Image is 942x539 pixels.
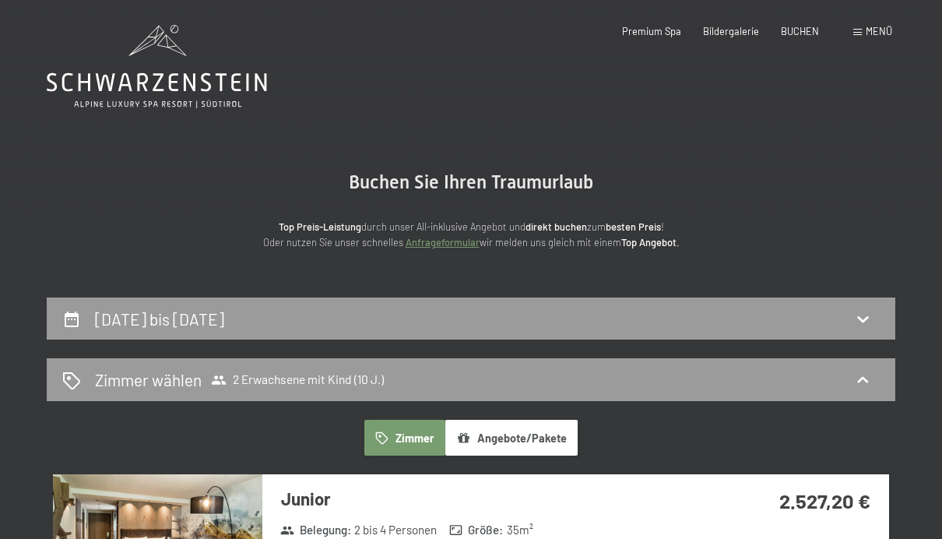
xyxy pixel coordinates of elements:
h2: [DATE] bis [DATE] [95,309,224,329]
span: 2 Erwachsene mit Kind (10 J.) [211,372,384,388]
a: Anfrageformular [406,236,480,248]
p: durch unser All-inklusive Angebot und zum ! Oder nutzen Sie unser schnelles wir melden uns gleich... [160,219,782,251]
a: Premium Spa [622,25,681,37]
span: 35 m² [507,522,533,538]
span: Menü [866,25,892,37]
button: Zimmer [364,420,445,456]
span: Buchen Sie Ihren Traumurlaub [349,171,593,193]
strong: Top Angebot. [621,236,680,248]
h3: Junior [281,487,701,511]
button: Angebote/Pakete [445,420,578,456]
strong: Belegung : [280,522,351,538]
span: 2 bis 4 Personen [354,522,437,538]
strong: Größe : [449,522,504,538]
h2: Zimmer wählen [95,368,202,391]
strong: 2.527,20 € [779,488,870,513]
a: Bildergalerie [703,25,759,37]
a: BUCHEN [781,25,819,37]
strong: direkt buchen [525,220,587,233]
strong: Top Preis-Leistung [279,220,361,233]
strong: besten Preis [606,220,661,233]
